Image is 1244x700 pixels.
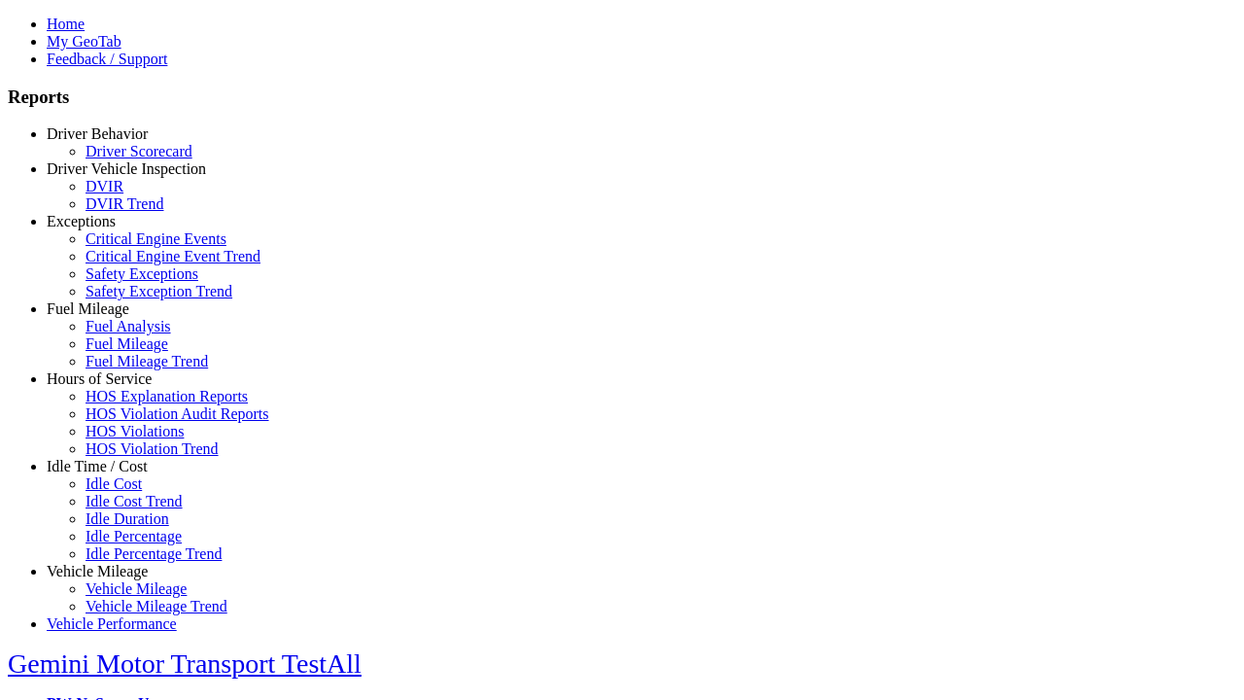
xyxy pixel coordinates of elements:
[86,353,208,369] a: Fuel Mileage Trend
[86,195,163,212] a: DVIR Trend
[47,16,85,32] a: Home
[47,213,116,229] a: Exceptions
[47,160,206,177] a: Driver Vehicle Inspection
[86,143,192,159] a: Driver Scorecard
[86,283,232,299] a: Safety Exception Trend
[86,178,123,194] a: DVIR
[47,563,148,579] a: Vehicle Mileage
[86,580,187,597] a: Vehicle Mileage
[47,33,121,50] a: My GeoTab
[86,248,260,264] a: Critical Engine Event Trend
[86,335,168,352] a: Fuel Mileage
[86,318,171,334] a: Fuel Analysis
[86,598,227,614] a: Vehicle Mileage Trend
[86,388,248,404] a: HOS Explanation Reports
[86,265,198,282] a: Safety Exceptions
[86,423,184,439] a: HOS Violations
[86,405,269,422] a: HOS Violation Audit Reports
[47,458,148,474] a: Idle Time / Cost
[47,125,148,142] a: Driver Behavior
[8,87,1236,108] h3: Reports
[86,230,226,247] a: Critical Engine Events
[47,370,152,387] a: Hours of Service
[86,440,219,457] a: HOS Violation Trend
[47,300,129,317] a: Fuel Mileage
[47,615,177,632] a: Vehicle Performance
[47,51,167,67] a: Feedback / Support
[86,475,142,492] a: Idle Cost
[86,528,182,544] a: Idle Percentage
[86,493,183,509] a: Idle Cost Trend
[86,510,169,527] a: Idle Duration
[8,648,362,679] a: Gemini Motor Transport TestAll
[86,545,222,562] a: Idle Percentage Trend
